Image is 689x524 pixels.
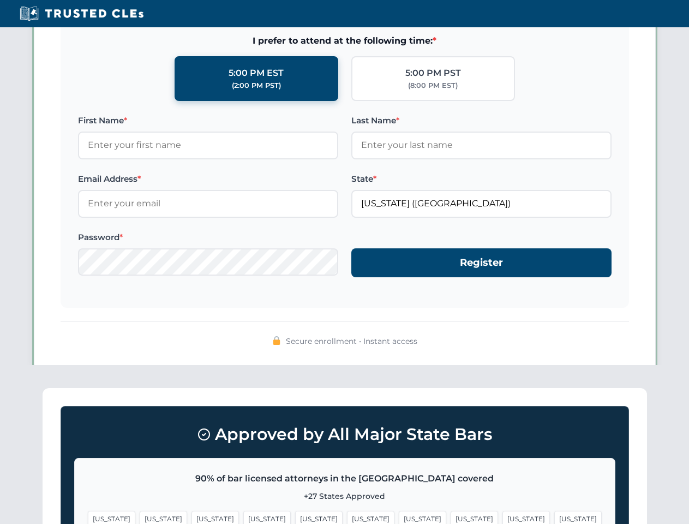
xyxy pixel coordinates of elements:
[272,336,281,345] img: 🔒
[78,132,338,159] input: Enter your first name
[351,248,612,277] button: Register
[16,5,147,22] img: Trusted CLEs
[351,132,612,159] input: Enter your last name
[229,66,284,80] div: 5:00 PM EST
[78,231,338,244] label: Password
[351,190,612,217] input: Florida (FL)
[351,172,612,186] label: State
[232,80,281,91] div: (2:00 PM PST)
[78,172,338,186] label: Email Address
[408,80,458,91] div: (8:00 PM EST)
[78,114,338,127] label: First Name
[78,190,338,217] input: Enter your email
[405,66,461,80] div: 5:00 PM PST
[88,490,602,502] p: +27 States Approved
[74,420,615,449] h3: Approved by All Major State Bars
[78,34,612,48] span: I prefer to attend at the following time:
[88,472,602,486] p: 90% of bar licensed attorneys in the [GEOGRAPHIC_DATA] covered
[286,335,417,347] span: Secure enrollment • Instant access
[351,114,612,127] label: Last Name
